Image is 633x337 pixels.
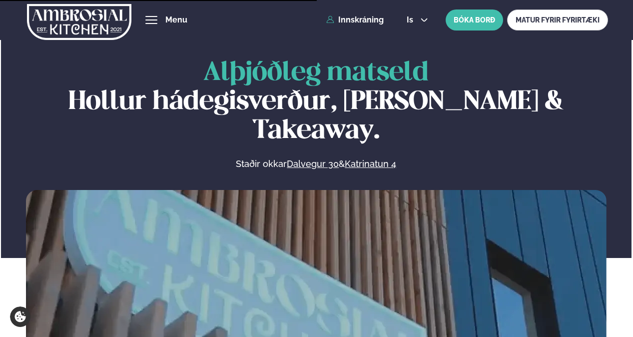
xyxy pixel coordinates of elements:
a: Cookie settings [10,306,30,327]
h1: Hollur hádegisverður, [PERSON_NAME] & Takeaway. [26,58,607,145]
span: Alþjóðleg matseld [203,60,429,85]
button: BÓKA BORÐ [446,9,503,30]
button: is [399,16,436,24]
a: Innskráning [326,15,384,24]
button: hamburger [145,14,157,26]
a: MATUR FYRIR FYRIRTÆKI [507,9,608,30]
p: Staðir okkar & [127,158,505,170]
a: Katrinatun 4 [345,158,396,170]
span: is [407,16,416,24]
a: Dalvegur 30 [287,158,339,170]
img: logo [27,1,131,42]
